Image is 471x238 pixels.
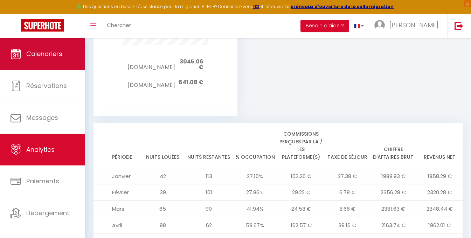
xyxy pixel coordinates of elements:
td: 65 [140,200,186,217]
td: 2320.28 € [416,184,463,201]
span: 641.08 € [179,78,203,86]
td: [DOMAIN_NAME] [127,73,175,91]
span: Calendriers [26,49,62,58]
th: Taxe de séjour [324,123,370,168]
th: Commissions perçues par la / les plateforme(s) [278,123,324,168]
td: 1962.01 € [416,217,463,233]
td: 62 [186,217,232,233]
td: 101 [186,184,232,201]
th: Nuits restantes [186,123,232,168]
img: ... [374,20,385,30]
th: Nuits louées [140,123,186,168]
span: Chercher [107,21,131,29]
th: % Occupation [232,123,278,168]
th: Revenus net [416,123,463,168]
td: 29.22 € [278,184,324,201]
td: 88 [140,217,186,233]
button: Besoin d'aide ? [300,20,349,32]
button: Ouvrir le widget de chat LiveChat [6,3,27,24]
td: 39.16 € [324,217,370,233]
span: [PERSON_NAME] [389,21,438,29]
td: 27.10% [232,168,278,184]
td: 42 [140,168,186,184]
a: ICI [253,4,259,9]
span: 3045.06 € [180,57,203,71]
a: Chercher [102,14,136,38]
td: 24.53 € [278,200,324,217]
td: 162.57 € [278,217,324,233]
td: 2348.44 € [416,200,463,217]
td: 2163.74 € [370,217,417,233]
td: 41.94% [232,200,278,217]
td: 58.67% [232,217,278,233]
td: Janvier [93,168,140,184]
img: Super Booking [21,19,64,32]
a: créneaux d'ouverture de la salle migration [291,4,394,9]
td: Mars [93,200,140,217]
td: Février [93,184,140,201]
span: Hébergement [26,209,69,217]
td: 1858.29 € [416,168,463,184]
td: 27.86% [232,184,278,201]
td: [DOMAIN_NAME] [127,56,175,74]
td: 90 [186,200,232,217]
td: 113 [186,168,232,184]
span: Réservations [26,81,67,90]
td: 1988.93 € [370,168,417,184]
a: ... [PERSON_NAME] [369,14,447,38]
td: 39 [140,184,186,201]
th: Chiffre d'affaires brut [370,123,417,168]
span: Messages [26,113,58,122]
td: 2381.63 € [370,200,417,217]
th: Période [93,123,140,168]
span: Paiements [26,177,59,185]
td: 6.78 € [324,184,370,201]
span: Analytics [26,145,55,154]
td: Avril [93,217,140,233]
img: logout [455,21,463,30]
td: 8.66 € [324,200,370,217]
td: 2356.28 € [370,184,417,201]
iframe: Chat [441,206,466,233]
td: 103.26 € [278,168,324,184]
td: 27.38 € [324,168,370,184]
